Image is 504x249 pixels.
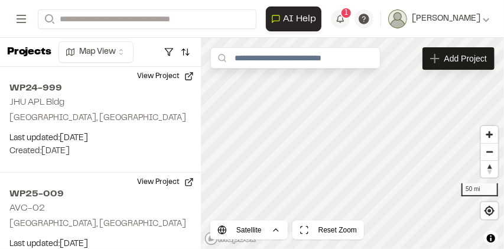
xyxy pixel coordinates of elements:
[9,145,191,158] p: Created: [DATE]
[130,173,201,192] button: View Project
[481,126,498,143] button: Zoom in
[266,7,321,31] button: Open AI Assistant
[130,67,201,86] button: View Project
[7,44,51,60] p: Projects
[9,132,191,145] p: Last updated: [DATE]
[344,8,348,18] span: 1
[266,7,326,31] div: Open AI Assistant
[9,81,191,95] h2: WP24-999
[9,98,64,106] h2: JHU APL Bldg
[481,143,498,160] button: Zoom out
[412,12,480,25] span: [PERSON_NAME]
[210,221,288,240] button: Satellite
[388,9,407,28] img: User
[9,187,191,201] h2: WP25-009
[201,38,504,249] canvas: Map
[484,231,498,245] button: Toggle attribution
[9,204,45,212] h2: AVC-02
[38,9,59,29] button: Search
[292,221,364,240] button: Reset Zoom
[388,9,490,28] button: [PERSON_NAME]
[331,9,350,28] button: 1
[9,218,191,231] p: [GEOGRAPHIC_DATA], [GEOGRAPHIC_DATA]
[9,112,191,125] p: [GEOGRAPHIC_DATA], [GEOGRAPHIC_DATA]
[444,53,487,64] span: Add Project
[204,232,256,245] a: Mapbox logo
[461,183,498,196] div: 50 mi
[481,161,498,177] span: Reset bearing to north
[481,160,498,177] button: Reset bearing to north
[283,12,316,26] span: AI Help
[481,202,498,219] button: Find my location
